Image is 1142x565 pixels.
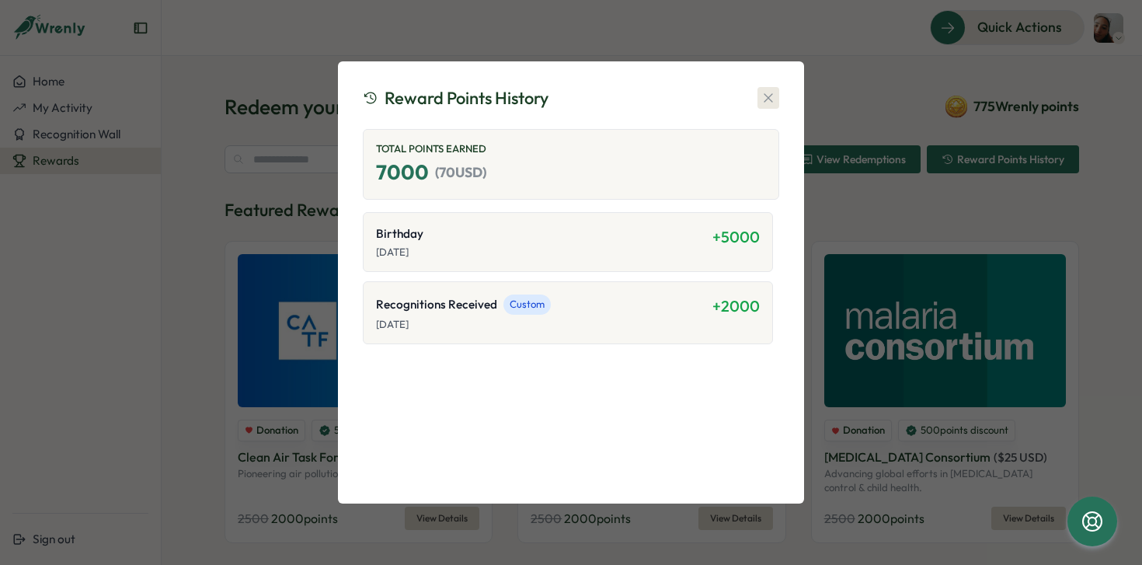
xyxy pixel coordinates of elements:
[376,318,712,332] p: [DATE]
[376,225,423,242] span: Birthday
[503,295,551,315] span: Custom
[435,162,486,183] span: ( 70 USD)
[363,86,548,110] div: Reward Points History
[376,142,766,156] p: Total Points Earned
[376,159,766,186] p: 7000
[712,296,760,316] span: + 2000
[712,227,760,246] span: + 5000
[376,296,497,313] span: Recognitions Received
[376,246,712,260] p: [DATE]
